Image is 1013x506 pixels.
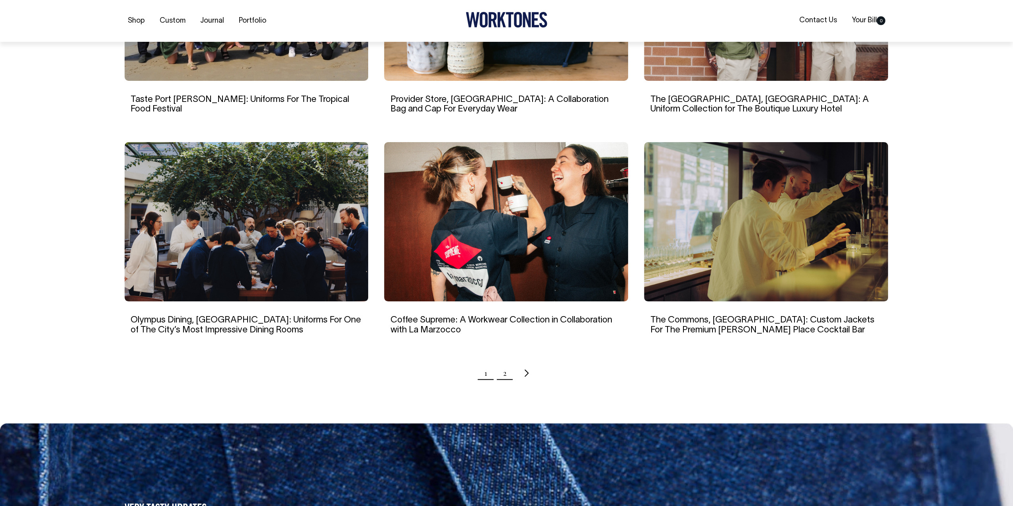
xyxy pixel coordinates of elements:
[848,14,888,27] a: Your Bill0
[384,142,628,301] img: Coffee Supreme: A Workwear Collection in Collaboration with La Marzocco
[503,363,507,383] a: Page 2
[125,363,889,383] nav: Pagination
[156,14,189,27] a: Custom
[125,14,148,27] a: Shop
[125,142,369,301] img: Olympus Dining, Sydney: Uniforms For One of The City’s Most Impressive Dining Rooms
[484,363,487,383] span: Page 1
[650,96,869,113] a: The [GEOGRAPHIC_DATA], [GEOGRAPHIC_DATA]: A Uniform Collection for The Boutique Luxury Hotel
[131,96,349,113] a: Taste Port [PERSON_NAME]: Uniforms For The Tropical Food Festival
[197,14,227,27] a: Journal
[796,14,840,27] a: Contact Us
[131,316,361,334] a: Olympus Dining, [GEOGRAPHIC_DATA]: Uniforms For One of The City’s Most Impressive Dining Rooms
[523,363,529,383] a: Next page
[650,316,874,334] a: The Commons, [GEOGRAPHIC_DATA]: Custom Jackets For The Premium [PERSON_NAME] Place Cocktail Bar
[390,96,608,113] a: Provider Store, [GEOGRAPHIC_DATA]: A Collaboration Bag and Cap For Everyday Wear
[644,142,888,301] img: The Commons, Sydney: Custom Jackets For The Premium Martin Place Cocktail Bar
[876,16,885,25] span: 0
[390,316,612,334] a: Coffee Supreme: A Workwear Collection in Collaboration with La Marzocco
[236,14,269,27] a: Portfolio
